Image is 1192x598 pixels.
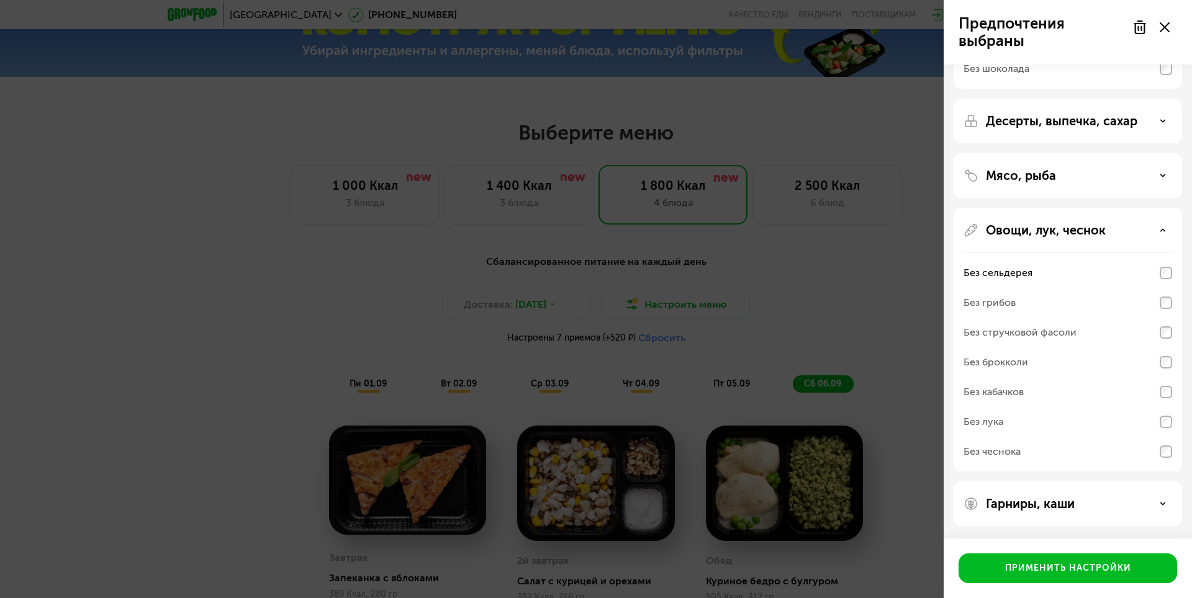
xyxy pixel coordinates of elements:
div: Применить настройки [1005,562,1131,574]
p: Овощи, лук, чеснок [986,223,1106,238]
button: Применить настройки [959,553,1177,583]
p: Десерты, выпечка, сахар [986,114,1137,128]
div: Без шоколада [964,61,1029,76]
div: Без сельдерея [964,266,1032,280]
p: Гарниры, каши [986,496,1075,511]
div: Без стручковой фасоли [964,325,1077,340]
div: Без чеснока [964,444,1021,459]
div: Без кабачков [964,385,1024,399]
div: Без грибов [964,295,1016,310]
div: Без брокколи [964,355,1028,370]
p: Мясо, рыба [986,168,1056,183]
p: Предпочтения выбраны [959,15,1125,50]
div: Без лука [964,414,1003,429]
